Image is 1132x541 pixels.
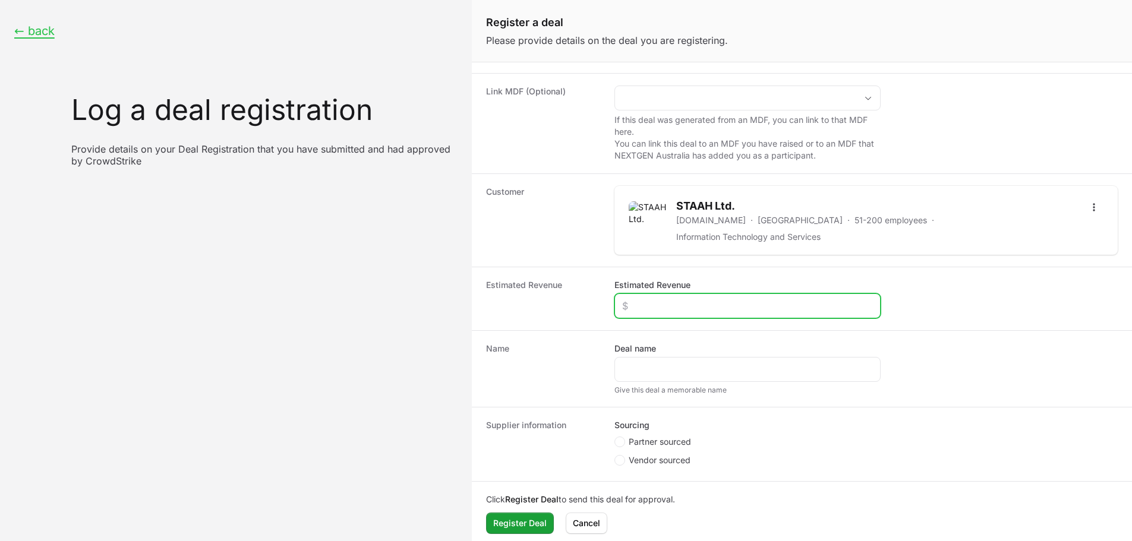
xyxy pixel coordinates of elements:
span: · [847,214,850,226]
button: Open options [1085,198,1103,217]
dt: Estimated Revenue [486,279,600,318]
img: STAAH Ltd. [629,201,667,239]
p: 51-200 employees [854,214,927,226]
dt: Name [486,343,600,395]
dt: Link MDF (Optional) [486,86,600,162]
p: Click to send this deal for approval. [486,493,1118,505]
p: If this deal was generated from an MDF, you can link to that MDF here. You can link this deal to ... [614,114,881,162]
p: Please provide details on the deal you are registering. [486,33,1118,48]
h2: STAAH Ltd. [676,198,1076,214]
button: ← back [14,24,55,39]
h1: Log a deal registration [71,96,458,124]
span: Partner sourced [629,436,691,448]
button: Cancel [566,512,607,534]
span: Cancel [573,516,600,530]
label: Deal name [614,343,656,355]
div: Open [856,86,880,110]
span: · [932,214,934,226]
label: Estimated Revenue [614,279,690,291]
span: Register Deal [493,516,547,530]
span: · [751,214,753,226]
p: [GEOGRAPHIC_DATA] [758,214,843,226]
span: Vendor sourced [629,454,690,466]
legend: Sourcing [614,419,649,431]
button: Register Deal [486,512,554,534]
b: Register Deal [505,494,559,504]
dt: Customer [486,186,600,255]
p: Information Technology and Services [676,231,821,243]
p: Provide details on your Deal Registration that you have submitted and had approved by CrowdStrike [71,143,458,167]
h1: Register a deal [486,14,1118,31]
a: [DOMAIN_NAME] [676,214,746,226]
input: $ [622,299,873,313]
div: Give this deal a memorable name [614,385,881,395]
dt: Supplier information [486,419,600,469]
